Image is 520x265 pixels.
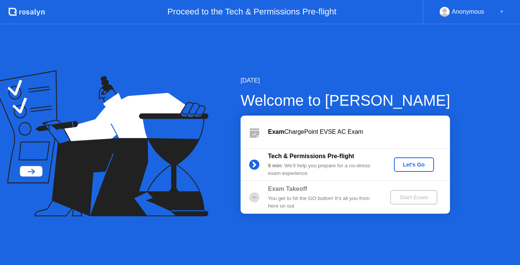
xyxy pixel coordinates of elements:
[268,163,282,168] b: 5 min
[241,89,450,112] div: Welcome to [PERSON_NAME]
[268,153,354,159] b: Tech & Permissions Pre-flight
[268,129,284,135] b: Exam
[397,162,431,168] div: Let's Go
[268,195,378,210] div: You get to hit the GO button! It’s all you from here on out
[268,127,450,136] div: ChargePoint EVSE AC Exam
[390,190,437,205] button: Start Exam
[394,157,434,172] button: Let's Go
[393,194,434,200] div: Start Exam
[268,186,307,192] b: Exam Takeoff
[241,76,450,85] div: [DATE]
[268,162,378,178] div: : We’ll help you prepare for a no-stress exam experience
[452,7,484,17] div: Anonymous
[500,7,504,17] div: ▼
